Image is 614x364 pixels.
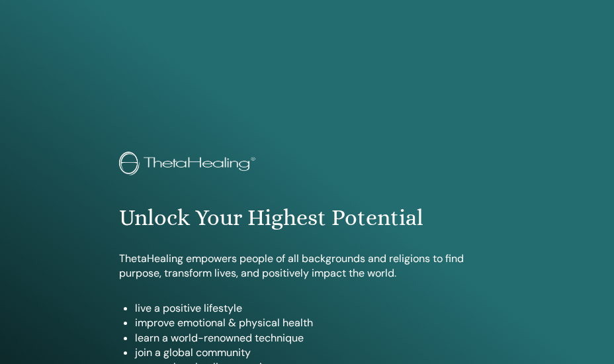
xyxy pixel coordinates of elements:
li: improve emotional & physical health [135,316,496,330]
p: ThetaHealing empowers people of all backgrounds and religions to find purpose, transform lives, a... [119,251,496,281]
li: join a global community [135,345,496,360]
h1: Unlock Your Highest Potential [119,205,496,232]
li: learn a world-renowned technique [135,331,496,345]
li: live a positive lifestyle [135,301,496,316]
